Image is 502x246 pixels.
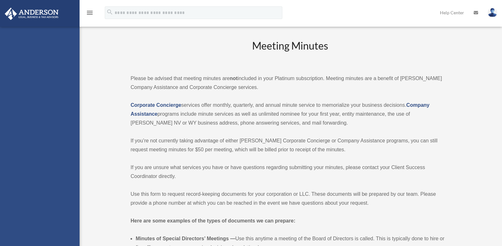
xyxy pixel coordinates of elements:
p: Please be advised that meeting minutes are included in your Platinum subscription. Meeting minute... [131,74,449,92]
i: menu [86,9,94,17]
strong: not [230,76,238,81]
p: services offer monthly, quarterly, and annual minute service to memorialize your business decisio... [131,101,449,127]
img: Anderson Advisors Platinum Portal [3,8,60,20]
p: Use this form to request record-keeping documents for your corporation or LLC. These documents wi... [131,190,449,208]
i: search [106,9,113,16]
a: Corporate Concierge [131,102,181,108]
strong: Here are some examples of the types of documents we can prepare: [131,218,295,223]
h2: Meeting Minutes [131,39,449,65]
b: Minutes of Special Directors’ Meetings — [136,236,235,241]
a: Company Assistance [131,102,429,117]
p: If you’re not currently taking advantage of either [PERSON_NAME] Corporate Concierge or Company A... [131,136,449,154]
a: menu [86,11,94,17]
img: User Pic [488,8,497,17]
p: If you are unsure what services you have or have questions regarding submitting your minutes, ple... [131,163,449,181]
